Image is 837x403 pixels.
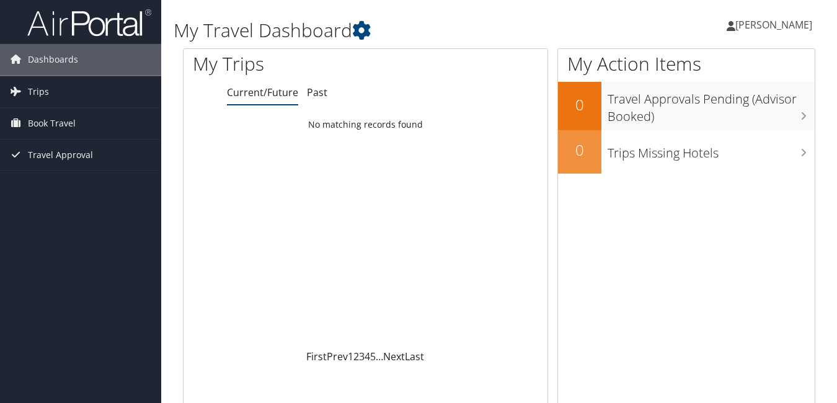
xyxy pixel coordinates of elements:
[608,84,815,125] h3: Travel Approvals Pending (Advisor Booked)
[370,350,376,363] a: 5
[558,139,601,161] h2: 0
[174,17,608,43] h1: My Travel Dashboard
[353,350,359,363] a: 2
[28,76,49,107] span: Trips
[608,138,815,162] h3: Trips Missing Hotels
[28,139,93,170] span: Travel Approval
[306,350,327,363] a: First
[558,130,815,174] a: 0Trips Missing Hotels
[558,82,815,130] a: 0Travel Approvals Pending (Advisor Booked)
[558,51,815,77] h1: My Action Items
[28,108,76,139] span: Book Travel
[307,86,327,99] a: Past
[28,44,78,75] span: Dashboards
[365,350,370,363] a: 4
[359,350,365,363] a: 3
[327,350,348,363] a: Prev
[348,350,353,363] a: 1
[376,350,383,363] span: …
[184,113,547,136] td: No matching records found
[727,6,825,43] a: [PERSON_NAME]
[735,18,812,32] span: [PERSON_NAME]
[405,350,424,363] a: Last
[193,51,386,77] h1: My Trips
[27,8,151,37] img: airportal-logo.png
[558,94,601,115] h2: 0
[227,86,298,99] a: Current/Future
[383,350,405,363] a: Next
